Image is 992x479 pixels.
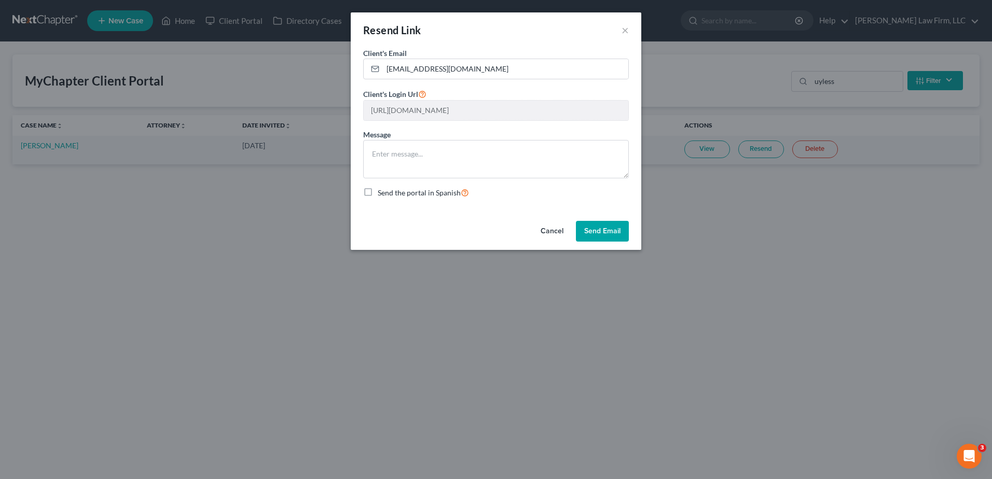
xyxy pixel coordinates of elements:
div: Resend Link [363,23,421,37]
iframe: Intercom live chat [957,444,982,469]
button: Cancel [532,221,572,242]
input: Enter email... [383,59,628,79]
button: Send Email [576,221,629,242]
span: Client's Email [363,49,407,58]
label: Message [363,129,391,140]
span: Send the portal in Spanish [378,188,461,197]
span: 3 [978,444,986,452]
input: -- [364,101,628,120]
label: Client's Login Url [363,88,426,100]
button: × [622,24,629,36]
